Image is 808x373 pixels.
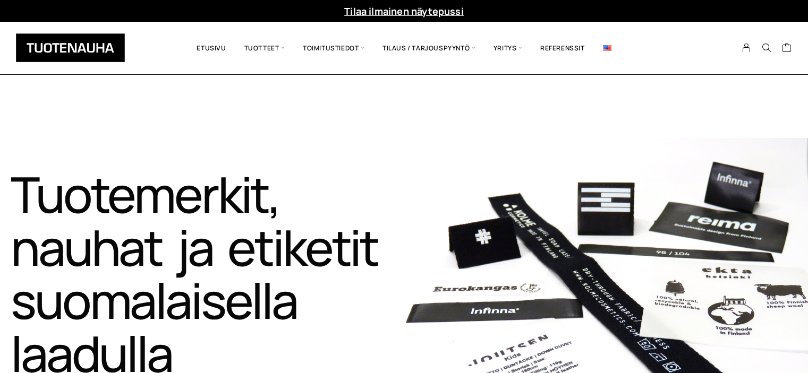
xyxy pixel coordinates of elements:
span: Tuotteet [235,30,294,66]
span: Yritys [484,30,531,66]
button: Search [756,43,777,53]
a: Referenssit [531,30,594,66]
span: Tilaus / Tarjouspyyntö [373,30,484,66]
a: Etusivu [188,30,235,66]
a: Tilaa ilmainen näytepussi [344,5,464,18]
img: Tuotenauha Oy [16,33,125,62]
a: My Account [736,43,757,53]
img: English [603,45,611,51]
a: Cart [782,42,792,55]
span: Toimitustiedot [294,30,373,66]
